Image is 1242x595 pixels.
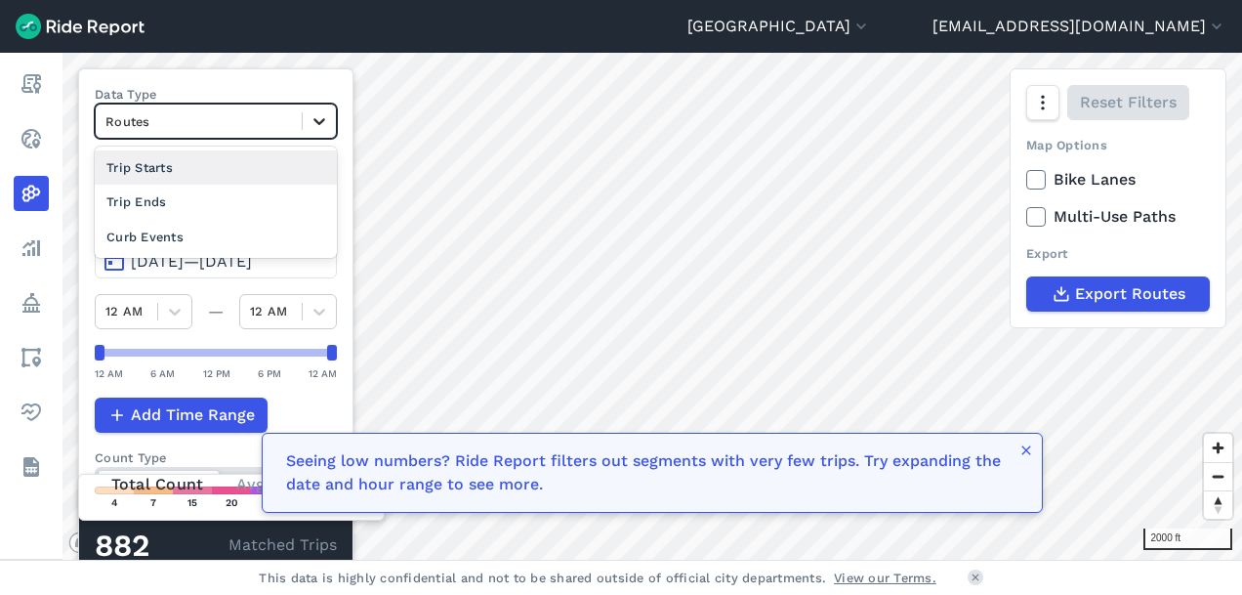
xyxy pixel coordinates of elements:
div: Map Options [1026,136,1210,154]
div: 12 PM [203,364,230,382]
img: Ride Report [16,14,145,39]
button: [DATE]—[DATE] [95,243,337,278]
div: Curb Events [95,220,337,254]
a: Heatmaps [14,176,49,211]
div: 12 AM [95,364,123,382]
div: — [192,300,239,323]
div: 6 PM [258,364,281,382]
button: Zoom out [1204,462,1232,490]
a: Analyze [14,231,49,266]
div: 6 AM [150,364,175,382]
label: Data Type [95,85,337,104]
button: [GEOGRAPHIC_DATA] [687,15,871,38]
a: Datasets [14,449,49,485]
button: Reset Filters [1067,85,1189,120]
button: Reset bearing to north [1204,490,1232,519]
span: Add Time Range [131,404,255,427]
div: 2000 ft [1143,529,1232,550]
div: Matched Trips [79,518,352,573]
a: Health [14,395,49,430]
div: 12 AM [309,364,337,382]
label: Multi-Use Paths [1026,205,1210,229]
a: Policy [14,285,49,320]
div: Count Type [95,448,337,467]
div: 882 [95,533,228,559]
a: View our Terms. [834,569,936,587]
button: Export Routes [1026,276,1210,312]
div: Export [1026,244,1210,263]
label: Bike Lanes [1026,168,1210,191]
span: Reset Filters [1080,91,1177,114]
div: Trip Starts [95,150,337,185]
a: Areas [14,340,49,375]
div: Trip Ends [95,185,337,219]
button: Zoom in [1204,434,1232,462]
button: [EMAIL_ADDRESS][DOMAIN_NAME] [932,15,1226,38]
button: Add Time Range [95,398,268,433]
a: Realtime [14,121,49,156]
a: Report [14,66,49,102]
span: [DATE]—[DATE] [131,252,252,271]
a: Mapbox logo [68,531,154,554]
span: Export Routes [1075,282,1185,306]
canvas: Map [62,53,1242,560]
